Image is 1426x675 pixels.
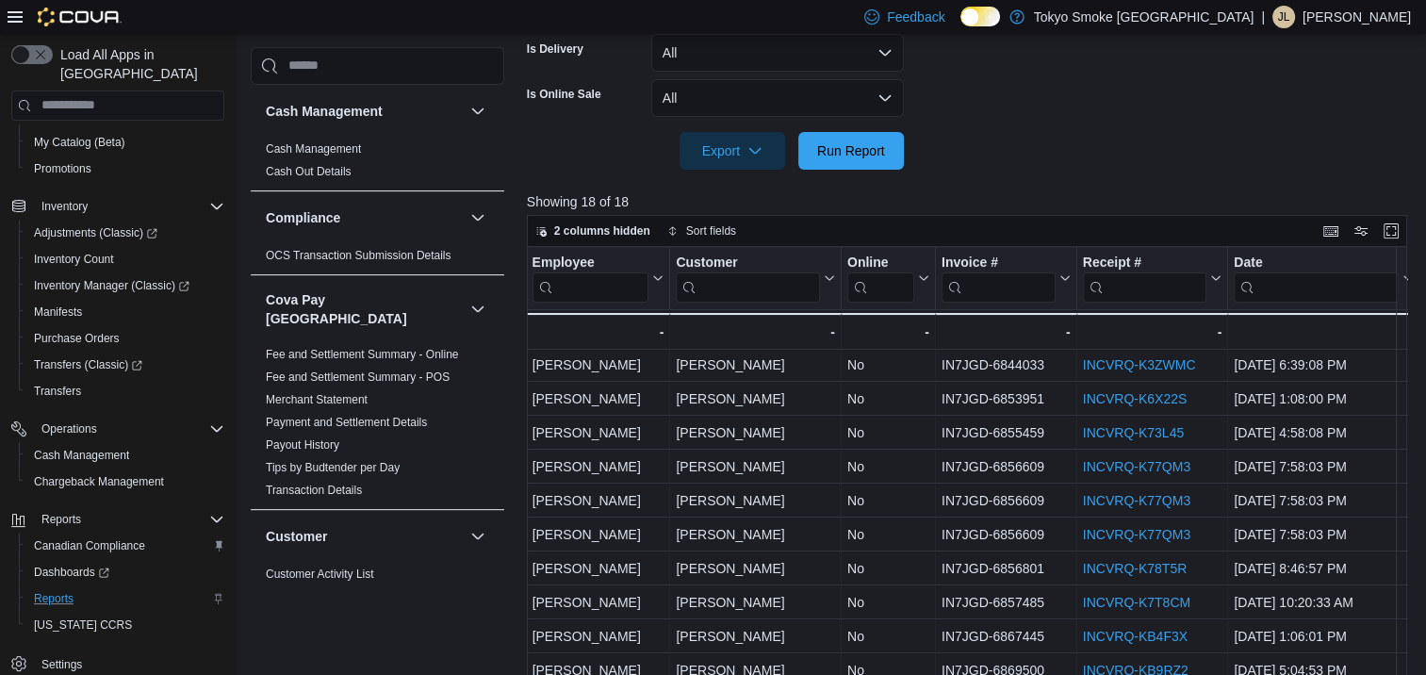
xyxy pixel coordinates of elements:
[34,195,224,218] span: Inventory
[266,460,400,475] span: Tips by Budtender per Day
[942,254,1071,302] button: Invoice #
[266,102,383,121] h3: Cash Management
[676,321,835,343] div: -
[1278,6,1290,28] span: JL
[266,416,427,429] a: Payment and Settlement Details
[41,512,81,527] span: Reports
[266,415,427,430] span: Payment and Settlement Details
[1082,321,1221,343] div: -
[676,523,835,546] div: [PERSON_NAME]
[26,470,172,493] a: Chargeback Management
[651,79,904,117] button: All
[266,249,451,262] a: OCS Transaction Submission Details
[266,102,463,121] button: Cash Management
[34,357,142,372] span: Transfers (Classic)
[676,455,835,478] div: [PERSON_NAME]
[266,164,352,179] span: Cash Out Details
[19,469,232,495] button: Chargeback Management
[1234,489,1413,512] div: [DATE] 7:58:03 PM
[847,254,929,302] button: Online
[19,246,232,272] button: Inventory Count
[26,614,139,636] a: [US_STATE] CCRS
[266,393,368,406] a: Merchant Statement
[26,535,224,557] span: Canadian Compliance
[1234,254,1413,302] button: Date
[942,354,1071,376] div: IN7JGD-6844033
[266,437,339,453] span: Payout History
[847,523,929,546] div: No
[467,525,489,548] button: Customer
[26,380,224,403] span: Transfers
[19,612,232,638] button: [US_STATE] CCRS
[1350,220,1372,242] button: Display options
[847,254,914,302] div: Online
[1380,220,1402,242] button: Enter fullscreen
[960,7,1000,26] input: Dark Mode
[847,455,929,478] div: No
[817,141,885,160] span: Run Report
[1082,629,1187,644] a: INCVRQ-KB4F3X
[34,135,125,150] span: My Catalog (Beta)
[1272,6,1295,28] div: Jennifer Lamont
[942,421,1071,444] div: IN7JGD-6855459
[1234,591,1413,614] div: [DATE] 10:20:33 AM
[26,157,224,180] span: Promotions
[266,483,362,498] span: Transaction Details
[532,489,664,512] div: [PERSON_NAME]
[34,278,189,293] span: Inventory Manager (Classic)
[266,527,463,546] button: Customer
[1082,493,1189,508] a: INCVRQ-K77QM3
[660,220,744,242] button: Sort fields
[19,559,232,585] a: Dashboards
[676,591,835,614] div: [PERSON_NAME]
[1234,387,1413,410] div: [DATE] 1:08:00 PM
[4,506,232,533] button: Reports
[19,272,232,299] a: Inventory Manager (Classic)
[1082,357,1195,372] a: INCVRQ-K3ZWMC
[532,523,664,546] div: [PERSON_NAME]
[1082,527,1189,542] a: INCVRQ-K77QM3
[1234,321,1413,343] div: -
[19,220,232,246] a: Adjustments (Classic)
[41,199,88,214] span: Inventory
[19,585,232,612] button: Reports
[26,157,99,180] a: Promotions
[1082,459,1189,474] a: INCVRQ-K77QM3
[34,161,91,176] span: Promotions
[266,484,362,497] a: Transaction Details
[676,354,835,376] div: [PERSON_NAME]
[251,343,504,509] div: Cova Pay [GEOGRAPHIC_DATA]
[1234,254,1398,302] div: Date
[680,132,785,170] button: Export
[1034,6,1254,28] p: Tokyo Smoke [GEOGRAPHIC_DATA]
[532,254,648,302] div: Employee
[676,387,835,410] div: [PERSON_NAME]
[676,421,835,444] div: [PERSON_NAME]
[26,587,224,610] span: Reports
[266,438,339,452] a: Payout History
[847,591,929,614] div: No
[532,625,664,648] div: [PERSON_NAME]
[26,131,133,154] a: My Catalog (Beta)
[26,327,127,350] a: Purchase Orders
[1234,557,1413,580] div: [DATE] 8:46:57 PM
[26,354,150,376] a: Transfers (Classic)
[942,254,1056,302] div: Invoice #
[266,567,374,582] span: Customer Activity List
[266,290,463,328] h3: Cova Pay [GEOGRAPHIC_DATA]
[532,591,664,614] div: [PERSON_NAME]
[26,561,117,584] a: Dashboards
[266,568,374,581] a: Customer Activity List
[676,489,835,512] div: [PERSON_NAME]
[41,421,97,436] span: Operations
[4,193,232,220] button: Inventory
[1082,561,1186,576] a: INCVRQ-K78T5R
[34,252,114,267] span: Inventory Count
[1082,595,1189,610] a: INCVRQ-K7T8CM
[26,444,137,467] a: Cash Management
[528,220,658,242] button: 2 columns hidden
[532,557,664,580] div: [PERSON_NAME]
[34,508,89,531] button: Reports
[26,327,224,350] span: Purchase Orders
[532,455,664,478] div: [PERSON_NAME]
